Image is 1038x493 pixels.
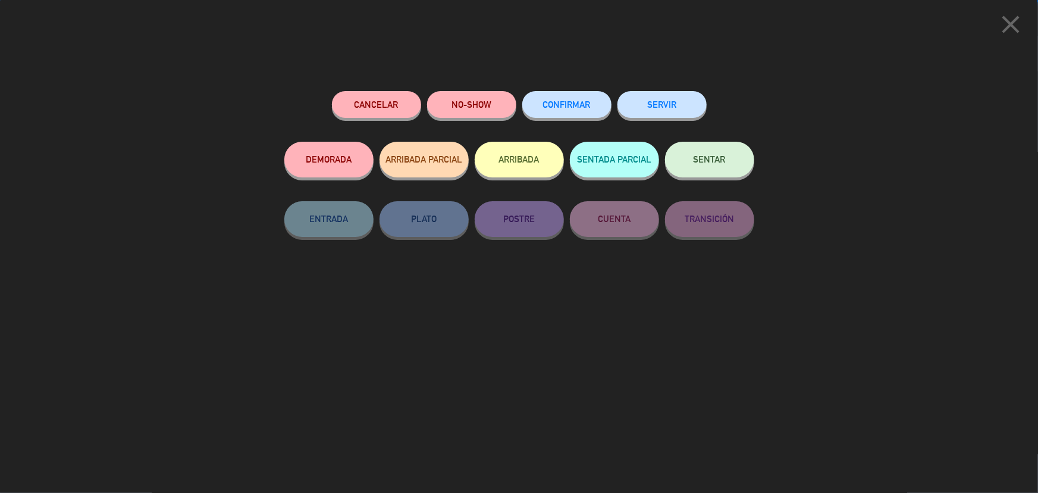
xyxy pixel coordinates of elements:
[992,9,1029,44] button: close
[332,91,421,118] button: Cancelar
[475,142,564,177] button: ARRIBADA
[665,201,754,237] button: TRANSICIÓN
[522,91,611,118] button: CONFIRMAR
[570,142,659,177] button: SENTADA PARCIAL
[570,201,659,237] button: CUENTA
[665,142,754,177] button: SENTAR
[380,201,469,237] button: PLATO
[284,201,374,237] button: ENTRADA
[543,99,591,110] span: CONFIRMAR
[475,201,564,237] button: POSTRE
[617,91,707,118] button: SERVIR
[996,10,1026,39] i: close
[380,142,469,177] button: ARRIBADA PARCIAL
[385,154,462,164] span: ARRIBADA PARCIAL
[694,154,726,164] span: SENTAR
[284,142,374,177] button: DEMORADA
[427,91,516,118] button: NO-SHOW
